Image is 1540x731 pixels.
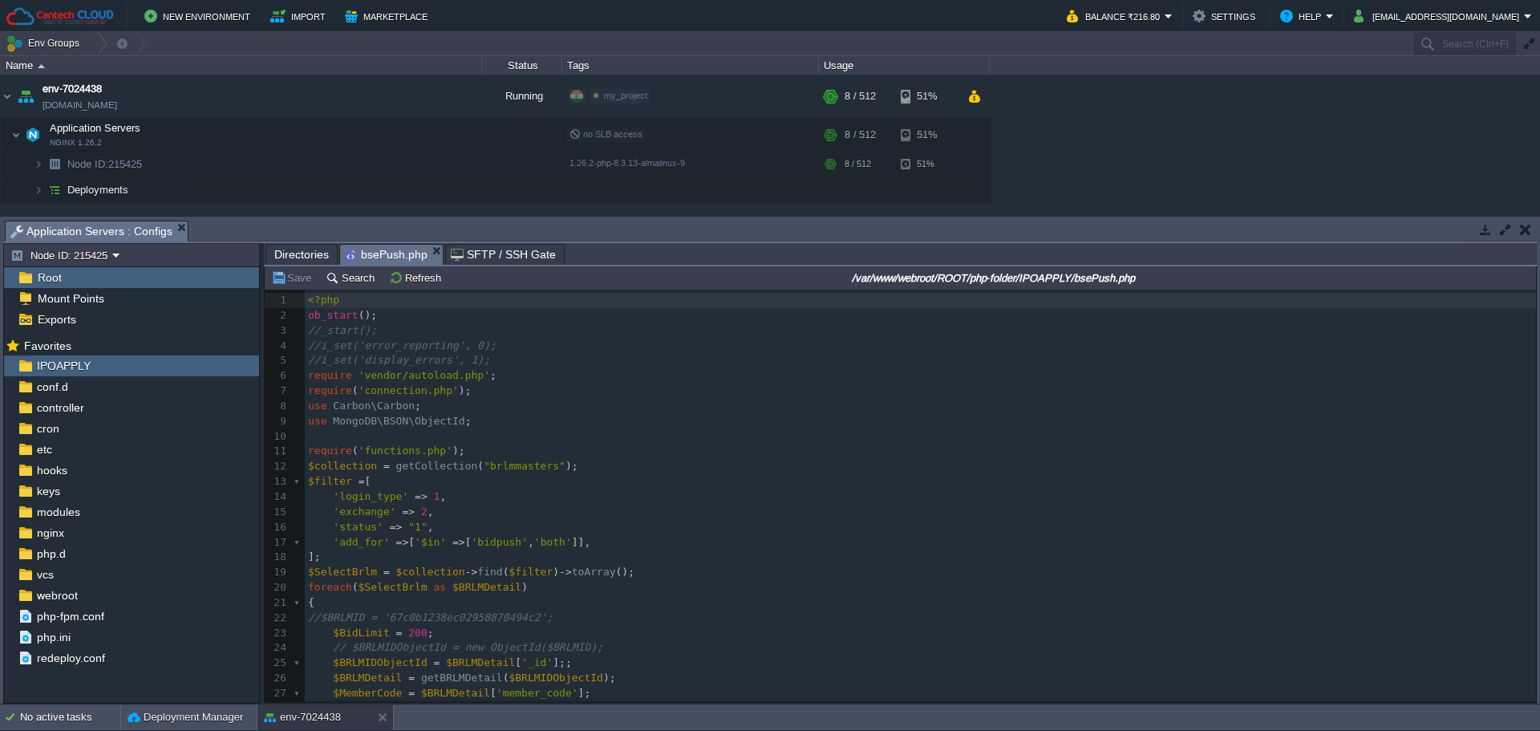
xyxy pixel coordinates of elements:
[408,627,427,639] span: 200
[34,380,71,394] a: conf.d
[345,245,428,265] span: bsePush.php
[339,244,444,264] li: /var/www/webroot/ROOT/php-folder/IPOAPPLY/bsePush.php
[308,324,377,336] span: //_start();
[408,687,415,699] span: =
[534,536,572,548] span: 'both'
[34,526,67,540] a: nginx
[421,687,490,699] span: $BRLMDetail
[515,656,521,668] span: [
[572,536,590,548] span: ]],
[1354,6,1524,26] button: [EMAIL_ADDRESS][DOMAIN_NAME]
[265,580,290,595] div: 20
[144,6,255,26] button: New Environment
[383,460,390,472] span: =
[6,6,115,26] img: Cantech Cloud
[477,460,484,472] span: (
[34,609,107,623] a: php-fpm.conf
[333,536,389,548] span: 'add_for'
[308,475,352,487] span: $filter
[128,709,243,725] button: Deployment Manager
[34,630,73,644] a: php.ini
[465,566,478,578] span: ->
[820,56,989,75] div: Usage
[559,566,572,578] span: ->
[265,611,290,626] div: 22
[308,400,326,412] span: use
[66,157,144,171] span: 215425
[390,521,403,533] span: =>
[265,565,290,580] div: 19
[308,415,326,427] span: use
[265,686,290,701] div: 27
[333,672,402,684] span: $BRLMDetail
[333,656,427,668] span: $BRLMIDObjectId
[265,671,290,686] div: 26
[34,312,79,327] span: Exports
[345,6,432,26] button: Marketplace
[390,702,396,714] span: =
[901,119,953,151] div: 51%
[34,270,64,285] span: Root
[10,248,112,262] button: Node ID: 215425
[434,490,440,502] span: 1
[563,56,818,75] div: Tags
[21,339,74,352] a: Favorites
[359,581,428,593] span: $SelectBrlm
[541,702,553,714] span: ];
[326,270,379,285] button: Search
[66,183,131,197] a: Deployments
[34,651,107,665] a: redeploy.conf
[603,672,616,684] span: );
[477,702,540,714] span: 'login_id'
[11,119,21,151] img: AMDAwAAAACH5BAEAAAAALAAAAAABAAEAAAICRAEAOw==
[48,121,143,135] span: Application Servers
[553,656,571,668] span: ];;
[265,656,290,671] div: 25
[265,459,290,474] div: 12
[333,687,402,699] span: $MemberCode
[333,521,383,533] span: 'status'
[265,550,290,565] div: 18
[43,177,66,202] img: AMDAwAAAACH5BAEAAAAALAAAAAABAAEAAAICRAEAOw==
[67,158,108,170] span: Node ID:
[34,400,87,415] a: controller
[482,75,562,118] div: Running
[265,353,290,368] div: 5
[352,581,359,593] span: (
[408,521,427,533] span: "1"
[34,567,56,582] a: vcs
[1,75,14,118] img: AMDAwAAAACH5BAEAAAAALAAAAAABAAEAAAICRAEAOw==
[271,270,316,285] button: Save
[352,445,359,457] span: (
[20,705,120,730] div: No active tasks
[265,444,290,459] div: 11
[2,56,481,75] div: Name
[34,291,107,306] a: Mount Points
[472,536,528,548] span: 'bidpush'
[274,245,329,264] span: Directories
[415,400,421,412] span: ;
[421,506,428,518] span: 2
[408,536,415,548] span: [
[308,309,359,321] span: ob_start
[333,415,464,427] span: MongoDB\BSON\ObjectId
[428,521,434,533] span: ,
[265,640,290,656] div: 24
[34,588,80,603] a: webroot
[43,81,102,97] a: env-7024438
[359,369,490,381] span: 'vendor/autoload.php'
[38,64,45,68] img: AMDAwAAAACH5BAEAAAAALAAAAAABAAEAAAICRAEAOw==
[34,505,83,519] span: modules
[21,339,74,353] span: Favorites
[434,581,447,593] span: as
[265,399,290,414] div: 8
[396,627,403,639] span: =
[396,536,409,548] span: =>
